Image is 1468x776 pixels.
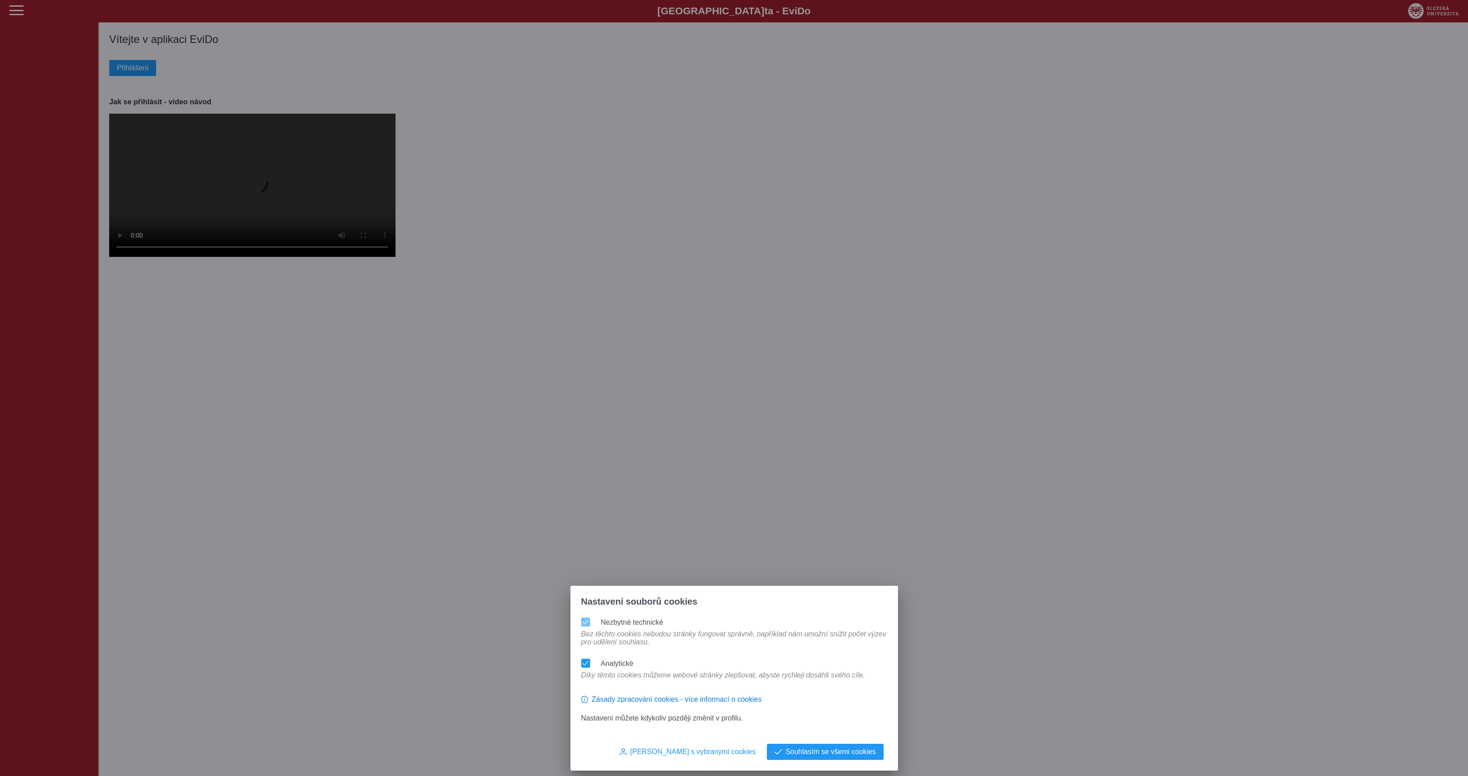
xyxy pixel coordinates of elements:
[578,630,891,655] div: Bez těchto cookies nebudou stránky fungovat správně, například nám umožní snížit počet výzev pro ...
[578,671,869,688] div: Díky těmto cookies můžeme webové stránky zlepšovat, abyste rychleji dosáhli svého cíle.
[612,744,763,760] button: [PERSON_NAME] s vybranými cookies
[581,692,762,707] button: Zásady zpracování cookies - více informací o cookies
[601,618,664,626] label: Nezbytné technické
[601,660,634,667] label: Analytické
[767,744,884,760] button: Souhlasím se všemi cookies
[786,748,876,756] span: Souhlasím se všemi cookies
[581,597,698,607] span: Nastavení souborů cookies
[581,714,887,722] p: Nastavení můžete kdykoliv později změnit v profilu.
[630,748,756,756] span: [PERSON_NAME] s vybranými cookies
[581,699,762,707] a: Zásady zpracování cookies - více informací o cookies
[592,695,762,704] span: Zásady zpracování cookies - více informací o cookies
